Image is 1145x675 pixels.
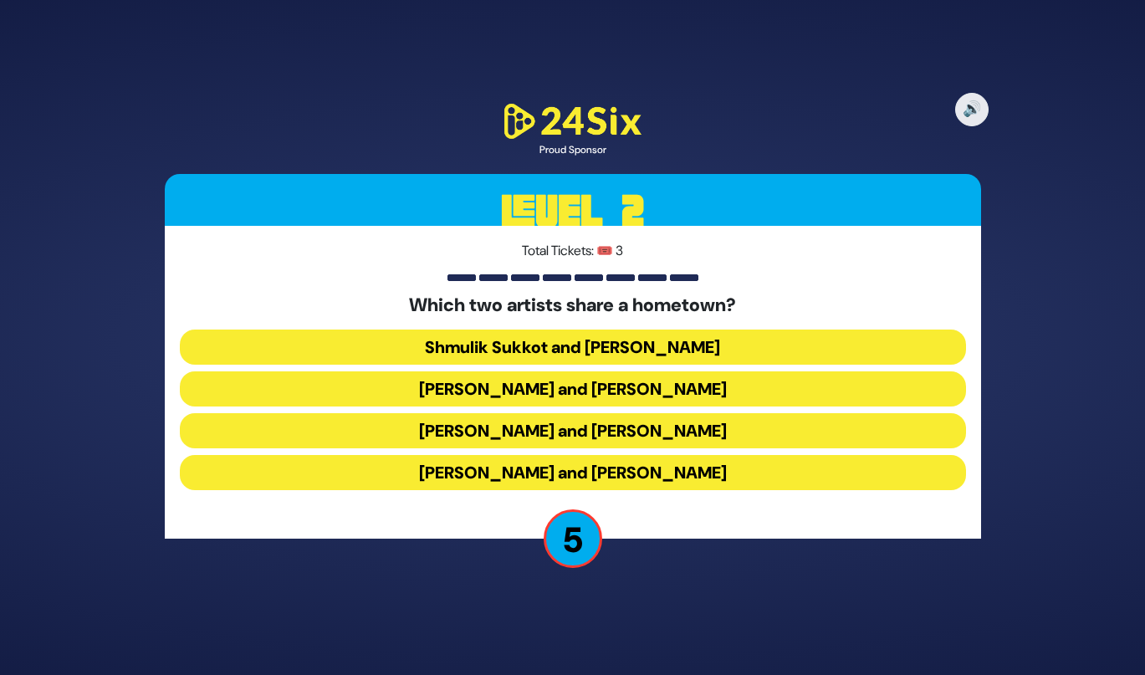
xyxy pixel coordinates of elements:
[180,241,966,261] p: Total Tickets: 🎟️ 3
[180,294,966,316] h5: Which two artists share a hometown?
[180,330,966,365] button: Shmulik Sukkot and [PERSON_NAME]
[544,509,602,568] p: 5
[955,93,989,126] button: 🔊
[180,413,966,448] button: [PERSON_NAME] and [PERSON_NAME]
[180,455,966,490] button: [PERSON_NAME] and [PERSON_NAME]
[165,174,981,249] h3: Level 2
[498,100,648,143] img: 24Six
[180,371,966,407] button: [PERSON_NAME] and [PERSON_NAME]
[498,142,648,157] div: Proud Sponsor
